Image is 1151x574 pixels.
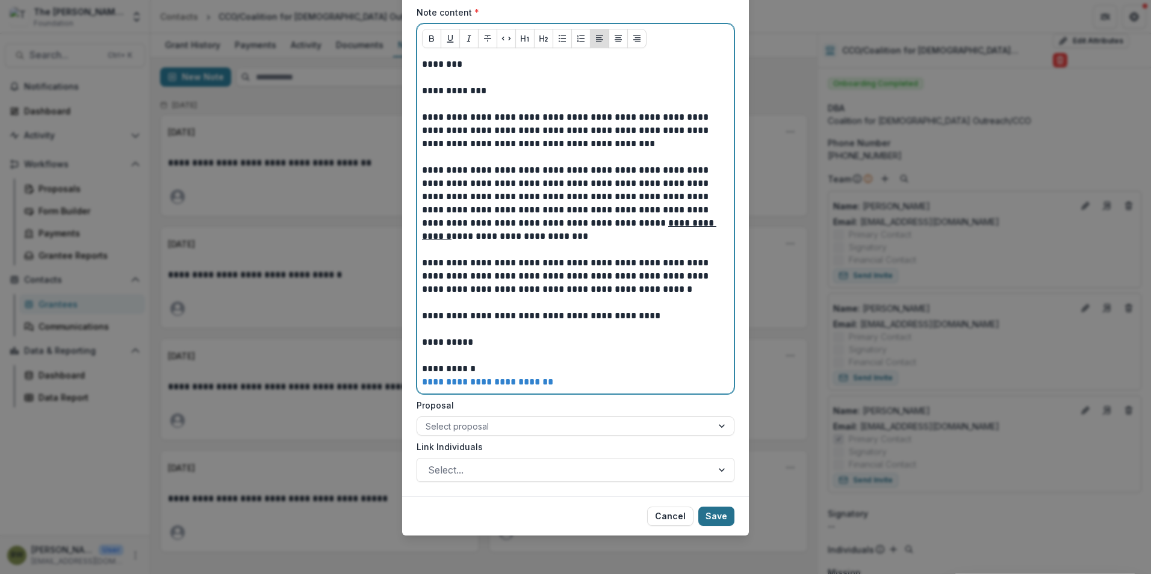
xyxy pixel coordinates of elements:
[609,29,628,48] button: Align Center
[478,29,497,48] button: Strike
[590,29,609,48] button: Align Left
[417,6,727,19] label: Note content
[515,29,535,48] button: Heading 1
[417,399,727,412] label: Proposal
[627,29,647,48] button: Align Right
[422,29,441,48] button: Bold
[698,507,734,526] button: Save
[534,29,553,48] button: Heading 2
[441,29,460,48] button: Underline
[571,29,591,48] button: Ordered List
[647,507,693,526] button: Cancel
[497,29,516,48] button: Code
[459,29,479,48] button: Italicize
[417,440,727,453] label: Link Individuals
[553,29,572,48] button: Bullet List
